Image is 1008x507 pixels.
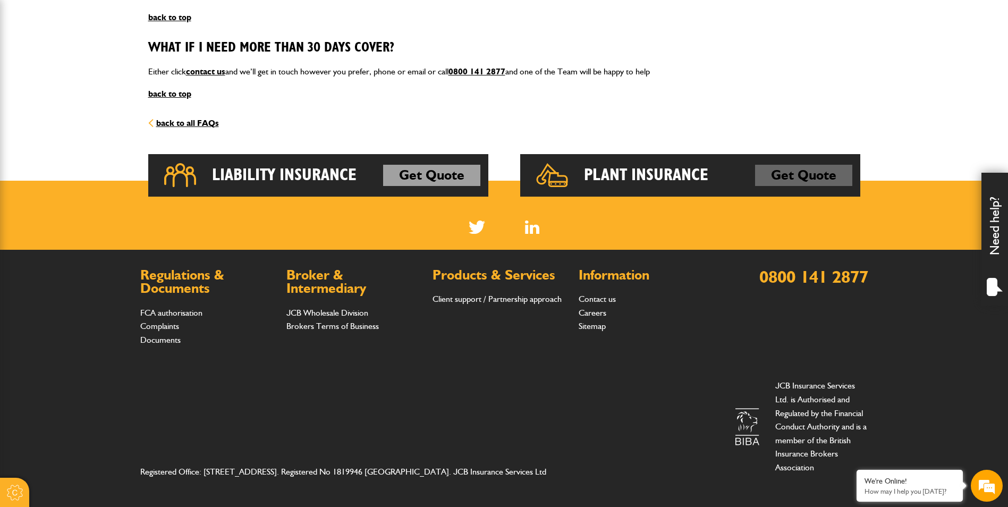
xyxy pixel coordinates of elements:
[579,294,616,304] a: Contact us
[433,268,568,282] h2: Products & Services
[148,12,191,22] a: back to top
[755,165,852,186] a: Get Quote
[525,221,539,234] a: LinkedIn
[148,118,219,128] a: back to all FAQs
[579,321,606,331] a: Sitemap
[140,335,181,345] a: Documents
[579,268,714,282] h2: Information
[140,321,179,331] a: Complaints
[286,268,422,295] h2: Broker & Intermediary
[140,465,569,479] address: Registered Office: [STREET_ADDRESS]. Registered No 1819946 [GEOGRAPHIC_DATA]. JCB Insurance Servi...
[383,165,480,186] a: Get Quote
[140,308,202,318] a: FCA authorisation
[148,65,860,79] p: Either click and we’ll get in touch however you prefer, phone or email or call and one of the Tea...
[775,379,868,474] p: JCB Insurance Services Ltd. is Authorised and Regulated by the Financial Conduct Authority and is...
[186,66,225,77] a: contact us
[286,308,368,318] a: JCB Wholesale Division
[981,173,1008,306] div: Need help?
[759,266,868,287] a: 0800 141 2877
[865,477,955,486] div: We're Online!
[584,165,708,186] h2: Plant Insurance
[148,89,191,99] a: back to top
[433,294,562,304] a: Client support / Partnership approach
[212,165,357,186] h2: Liability Insurance
[286,321,379,331] a: Brokers Terms of Business
[525,221,539,234] img: Linked In
[865,487,955,495] p: How may I help you today?
[579,308,606,318] a: Careers
[148,40,860,56] h3: What if I need more than 30 Days cover?
[469,221,485,234] img: Twitter
[448,66,505,77] a: 0800 141 2877
[140,268,276,295] h2: Regulations & Documents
